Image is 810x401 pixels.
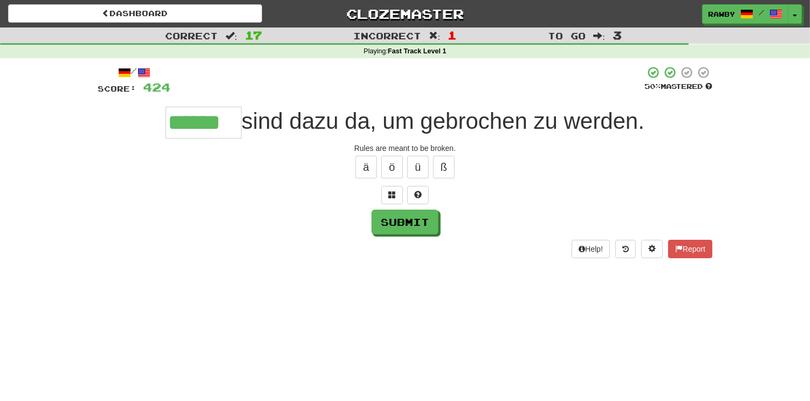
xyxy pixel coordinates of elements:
a: rawby / [702,4,788,24]
a: Clozemaster [278,4,532,23]
a: Dashboard [8,4,262,23]
span: To go [548,30,586,41]
span: / [759,9,764,16]
span: : [429,31,441,40]
div: / [98,66,170,79]
span: 17 [245,29,262,42]
span: Correct [165,30,218,41]
span: 3 [613,29,622,42]
button: ß [433,156,455,178]
button: Single letter hint - you only get 1 per sentence and score half the points! alt+h [407,186,429,204]
span: 424 [143,80,170,94]
span: Score: [98,84,136,93]
div: Mastered [644,82,712,92]
button: Report [668,240,712,258]
span: : [225,31,237,40]
button: Switch sentence to multiple choice alt+p [381,186,403,204]
button: Round history (alt+y) [615,240,636,258]
span: sind dazu da, um gebrochen zu werden. [242,108,644,134]
strong: Fast Track Level 1 [388,47,447,55]
button: ü [407,156,429,178]
button: Submit [372,210,438,234]
div: Rules are meant to be broken. [98,143,712,154]
span: 50 % [644,82,661,91]
span: : [593,31,605,40]
button: ö [381,156,403,178]
span: 1 [448,29,457,42]
button: Help! [572,240,610,258]
span: rawby [708,9,735,19]
button: ä [355,156,377,178]
span: Incorrect [353,30,421,41]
